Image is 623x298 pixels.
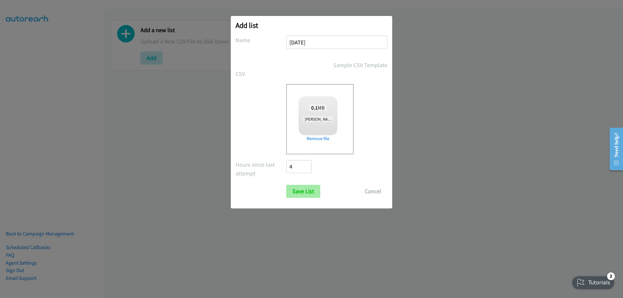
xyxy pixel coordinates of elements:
button: Cancel [359,185,387,198]
span: [PERSON_NAME] + Fujitsu FY25Q3 Hybrid IT Microsoft - Qualified NZ Only.csv [303,116,440,122]
strong: 0.1 [311,104,318,111]
iframe: Resource Center [604,123,623,175]
input: Save List [286,185,320,198]
a: Sample CSV Template [333,61,387,69]
label: Name [236,36,286,44]
label: CSV [236,69,286,78]
span: MB [309,104,327,111]
label: Hours since last attempt [236,160,286,178]
a: Remove file [299,135,337,142]
h2: Add list [236,21,387,30]
iframe: Checklist [568,270,618,293]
